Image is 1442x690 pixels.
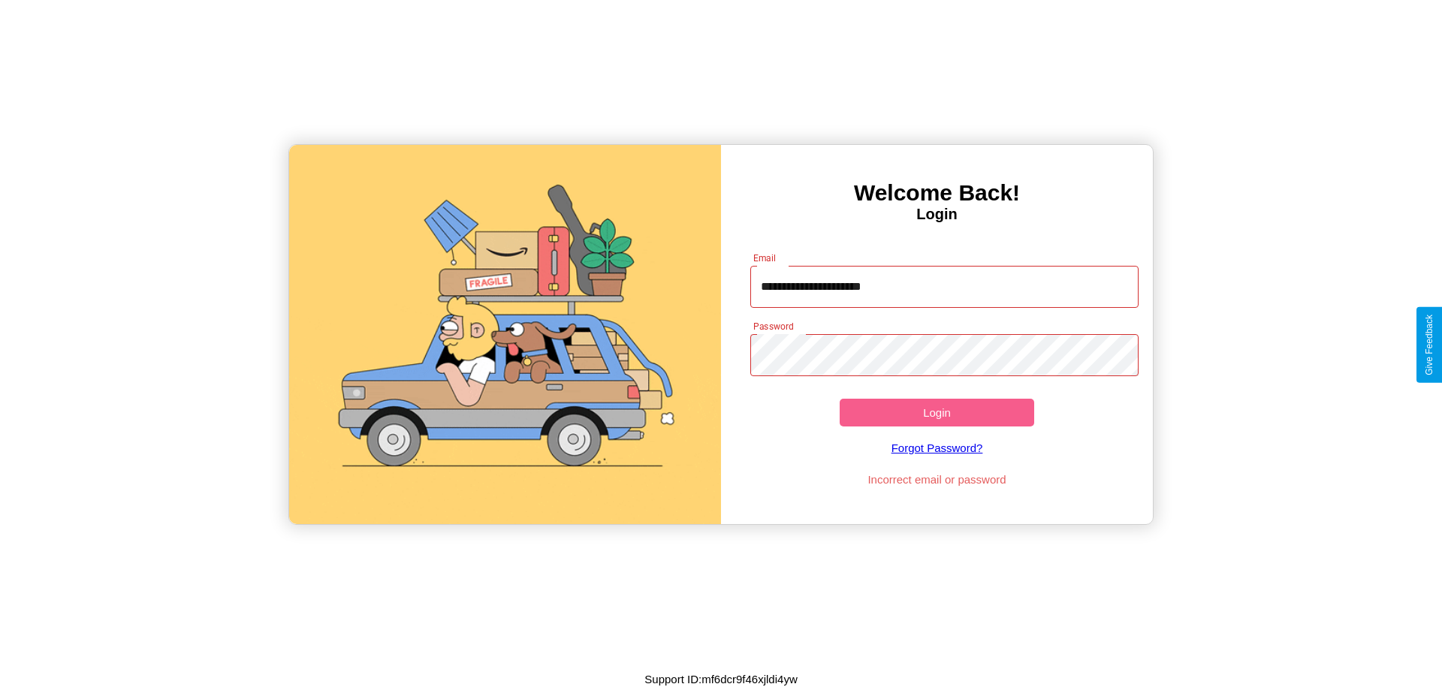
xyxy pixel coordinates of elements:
[721,180,1153,206] h3: Welcome Back!
[753,320,793,333] label: Password
[743,426,1132,469] a: Forgot Password?
[644,669,797,689] p: Support ID: mf6dcr9f46xjldi4yw
[743,469,1132,490] p: Incorrect email or password
[1424,315,1434,375] div: Give Feedback
[721,206,1153,223] h4: Login
[840,399,1034,426] button: Login
[753,252,777,264] label: Email
[289,145,721,524] img: gif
